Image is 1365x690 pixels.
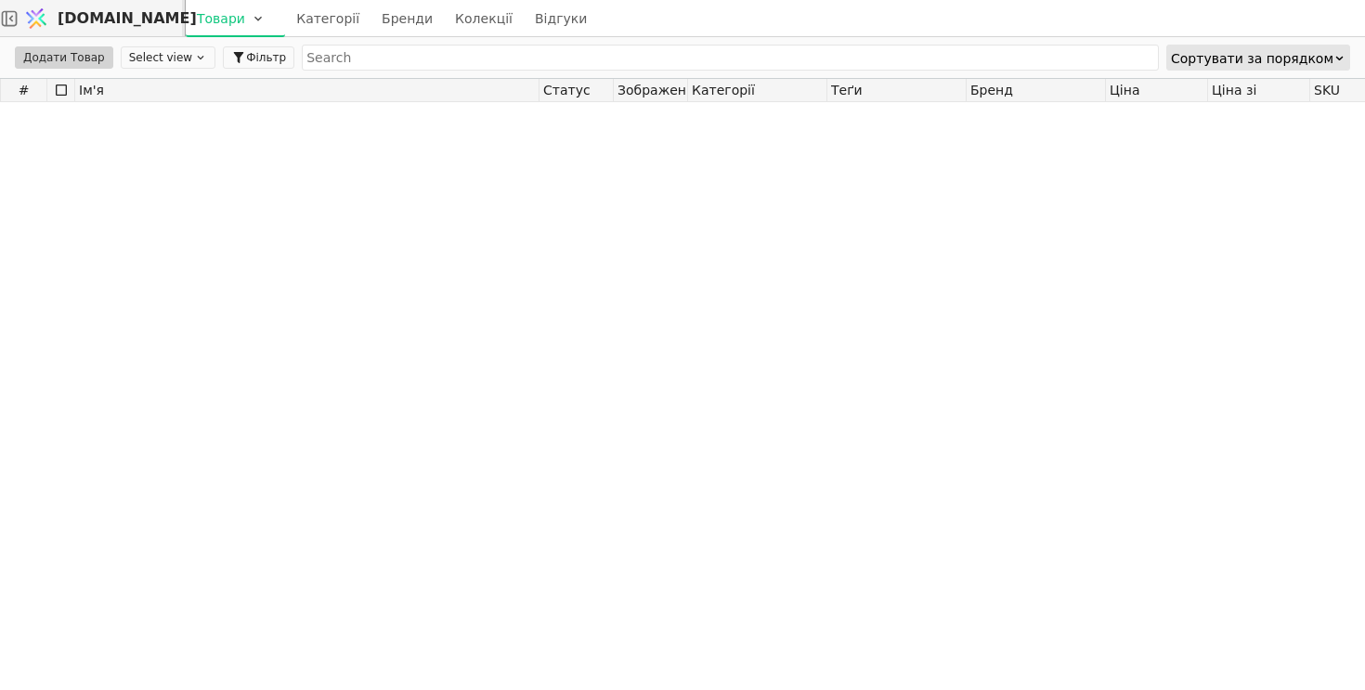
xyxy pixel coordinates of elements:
[246,49,286,66] span: Фільтр
[79,83,104,98] span: Ім'я
[1,79,47,101] div: #
[19,1,186,36] a: [DOMAIN_NAME]
[1110,83,1140,98] span: Ціна
[223,46,294,69] button: Фільтр
[617,83,687,98] span: Зображення
[1171,46,1333,72] div: Сортувати за порядком
[302,45,1159,71] input: Search
[121,46,215,69] button: Select view
[692,83,755,98] span: Категорії
[15,46,113,69] button: Додати Товар
[543,83,591,98] span: Статус
[970,83,1013,98] span: Бренд
[1314,83,1340,98] span: SKU
[831,83,863,98] span: Теґи
[22,1,50,36] img: Logo
[1212,83,1309,98] span: Ціна зі знижкою
[58,7,197,30] span: [DOMAIN_NAME]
